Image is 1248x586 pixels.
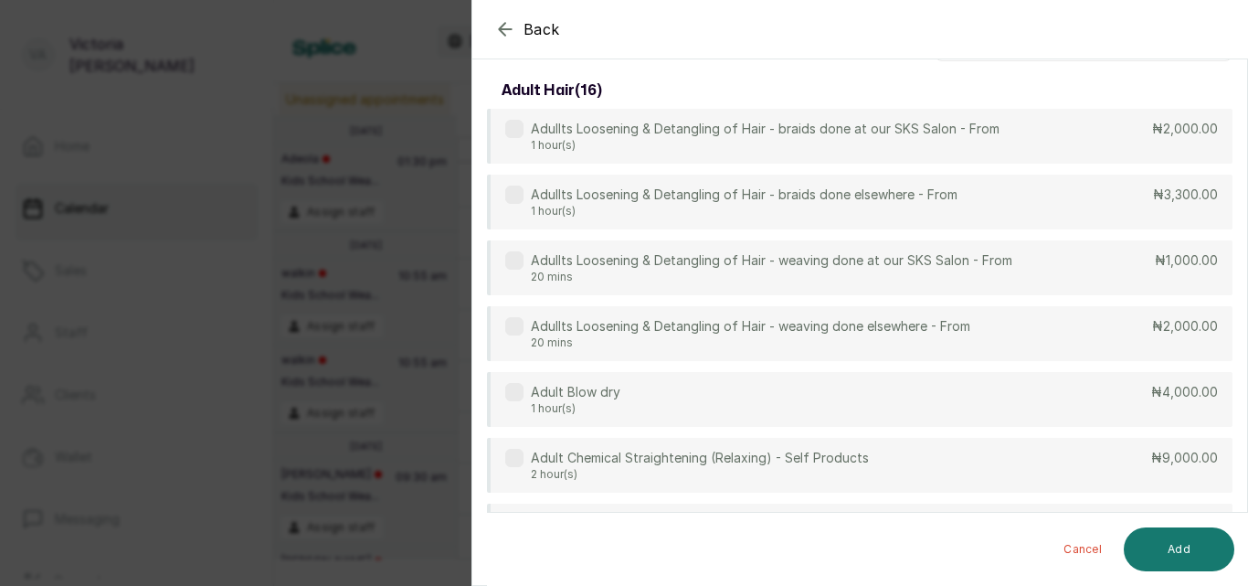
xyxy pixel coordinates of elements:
p: 20 mins [531,336,970,350]
p: ₦3,300.00 [1153,186,1218,204]
p: ₦2,000.00 [1152,317,1218,336]
p: Adult Chemical Straightening (Relaxing) - Self Products [531,449,869,467]
p: Adult Blow dry [531,383,620,401]
h3: adult hair ( 16 ) [502,80,602,101]
button: Back [494,18,560,40]
p: 1 hour(s) [531,204,957,218]
span: Back [524,18,560,40]
p: 20 mins [531,270,1012,284]
p: ₦9,000.00 [1151,449,1218,467]
p: 1 hour(s) [531,401,620,416]
p: Adullts Loosening & Detangling of Hair - braids done at our SKS Salon - From [531,120,999,138]
p: ₦2,000.00 [1152,120,1218,138]
p: ₦4,000.00 [1151,383,1218,401]
button: Cancel [1049,527,1116,571]
p: ₦1,000.00 [1155,251,1218,270]
button: Add [1124,527,1234,571]
p: Adullts Loosening & Detangling of Hair - weaving done at our SKS Salon - From [531,251,1012,270]
p: 1 hour(s) [531,138,999,153]
p: Adullts Loosening & Detangling of Hair - weaving done elsewhere - From [531,317,970,336]
p: 2 hour(s) [531,467,869,482]
p: Adullts Loosening & Detangling of Hair - braids done elsewhere - From [531,186,957,204]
